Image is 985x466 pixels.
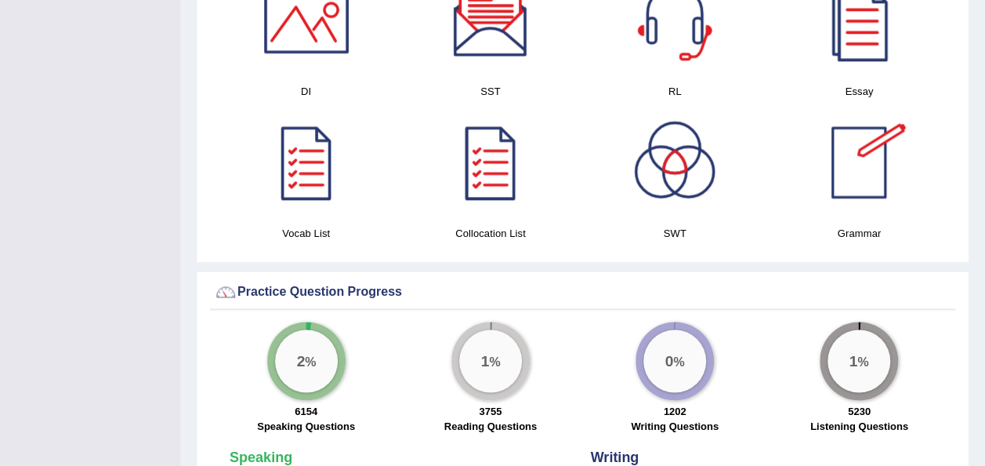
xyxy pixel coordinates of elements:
[222,83,390,100] h4: DI
[406,83,574,100] h4: SST
[480,351,489,369] big: 1
[459,329,522,392] div: %
[849,351,858,369] big: 1
[775,83,943,100] h4: Essay
[631,419,719,434] label: Writing Questions
[591,83,759,100] h4: RL
[479,406,502,417] strong: 3755
[295,406,317,417] strong: 6154
[810,419,908,434] label: Listening Questions
[222,225,390,242] h4: Vocab List
[591,225,759,242] h4: SWT
[827,329,890,392] div: %
[214,280,951,304] div: Practice Question Progress
[665,351,674,369] big: 0
[591,450,639,465] strong: Writing
[296,351,305,369] big: 2
[643,329,706,392] div: %
[664,406,686,417] strong: 1202
[775,225,943,242] h4: Grammar
[406,225,574,242] h4: Collocation List
[848,406,871,417] strong: 5230
[230,450,292,465] strong: Speaking
[444,419,537,434] label: Reading Questions
[257,419,355,434] label: Speaking Questions
[275,329,338,392] div: %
